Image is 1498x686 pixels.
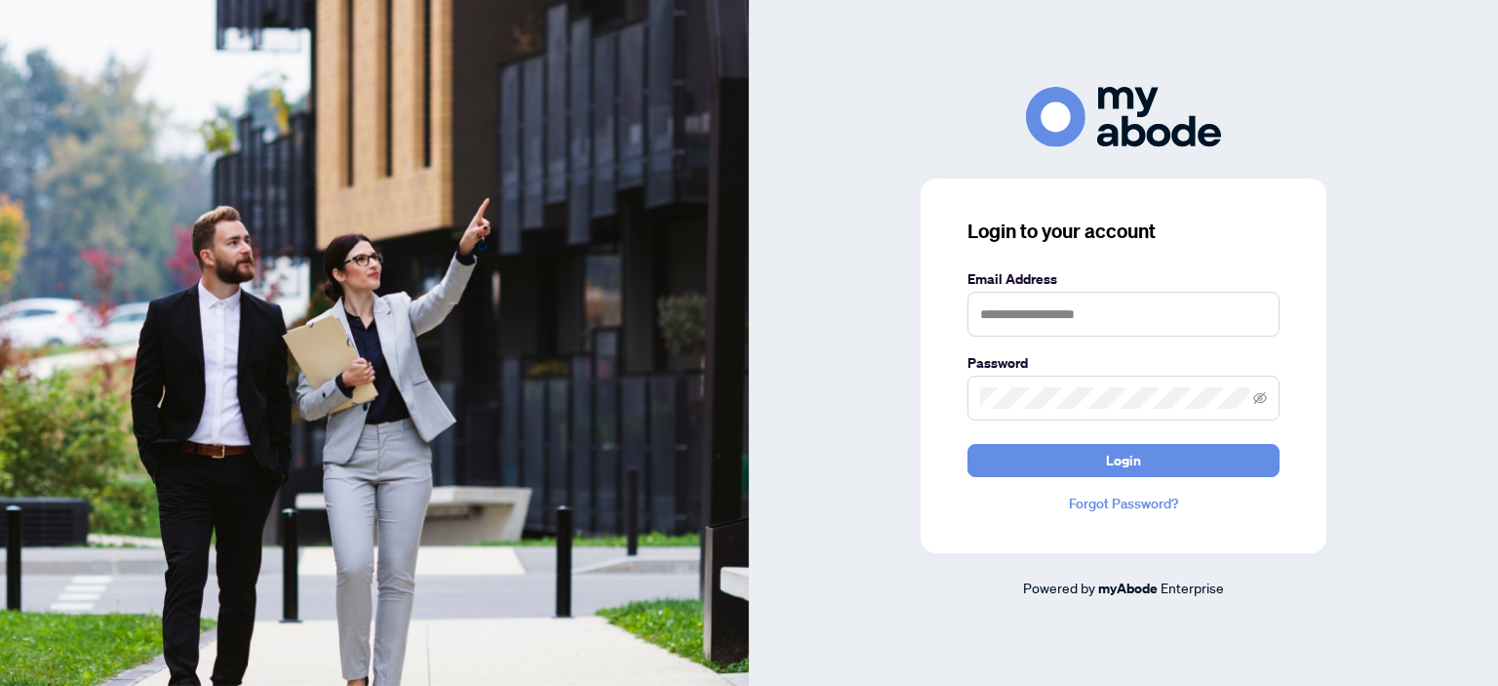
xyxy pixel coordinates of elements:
[967,493,1280,514] a: Forgot Password?
[967,352,1280,374] label: Password
[1161,579,1224,596] span: Enterprise
[1023,579,1095,596] span: Powered by
[1026,87,1221,146] img: ma-logo
[967,218,1280,245] h3: Login to your account
[1098,578,1158,599] a: myAbode
[967,444,1280,477] button: Login
[1253,391,1267,405] span: eye-invisible
[1106,445,1141,476] span: Login
[967,268,1280,290] label: Email Address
